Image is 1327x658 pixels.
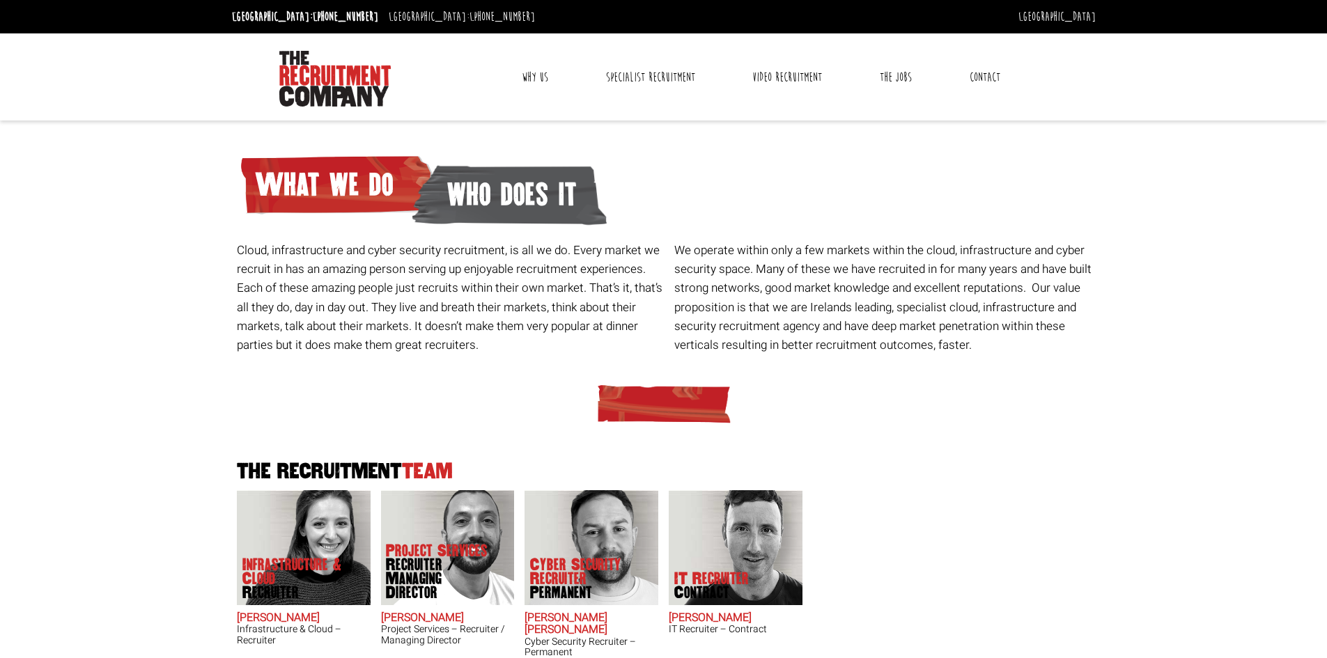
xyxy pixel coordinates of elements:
[596,60,706,95] a: Specialist Recruitment
[674,586,749,600] span: Contract
[242,586,354,600] span: Recruiter
[381,612,515,625] h2: [PERSON_NAME]
[237,241,664,354] p: Cloud, infrastructure and cyber security recruitment, is all we do. Every market we recruit in ha...
[1018,9,1096,24] a: [GEOGRAPHIC_DATA]
[237,624,371,645] h3: Infrastructure & Cloud – Recruiter
[530,558,642,600] p: Cyber Security Recruiter
[869,60,922,95] a: The Jobs
[402,460,453,483] span: Team
[525,490,658,605] img: John James Baird does Cyber Security Recruiter Permanent
[511,60,559,95] a: Why Us
[386,558,497,600] span: Recruiter / Managing Director
[228,6,382,28] li: [GEOGRAPHIC_DATA]:
[232,461,1096,483] h2: The Recruitment
[674,572,749,600] p: IT Recruiter
[381,624,515,645] h3: Project Services – Recruiter / Managing Director
[669,490,802,605] img: Ross Irwin does IT Recruiter Contract
[313,9,378,24] a: [PHONE_NUMBER]
[385,6,538,28] li: [GEOGRAPHIC_DATA]:
[237,490,371,605] img: Sara O'Toole does Infrastructure & Cloud Recruiter
[386,544,497,600] p: Project Services
[237,612,371,625] h2: [PERSON_NAME]
[470,9,535,24] a: [PHONE_NUMBER]
[959,60,1011,95] a: Contact
[530,586,642,600] span: Permanent
[674,241,1101,354] p: We operate within only a few markets within the cloud, infrastructure and cyber security space. M...
[380,490,514,605] img: Chris Pelow's our Project Services Recruiter / Managing Director
[742,60,832,95] a: Video Recruitment
[669,624,802,634] h3: IT Recruiter – Contract
[525,636,658,658] h3: Cyber Security Recruiter – Permanent
[242,558,354,600] p: Infrastructure & Cloud
[669,612,802,625] h2: [PERSON_NAME]
[525,612,658,636] h2: [PERSON_NAME] [PERSON_NAME]
[279,51,391,107] img: The Recruitment Company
